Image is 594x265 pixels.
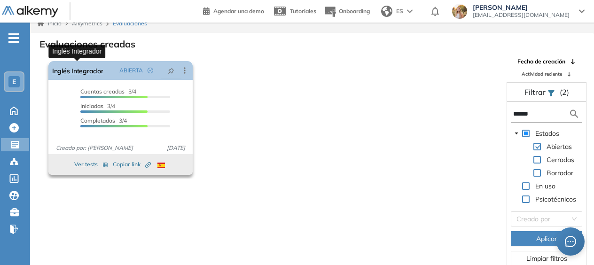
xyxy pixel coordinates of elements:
button: Ver tests [74,159,108,170]
span: Borrador [547,169,573,177]
span: Limpiar filtros [526,253,567,264]
span: 3/4 [80,88,136,95]
span: Creado por: [PERSON_NAME] [52,144,137,152]
span: message [564,235,577,248]
span: Completados [80,117,115,124]
button: Onboarding [324,1,370,22]
button: Copiar link [113,159,151,170]
span: Aplicar [536,234,557,244]
span: E [12,78,16,86]
span: Abiertas [545,141,574,152]
img: arrow [407,9,413,13]
span: Cerradas [545,154,576,165]
span: Onboarding [339,8,370,15]
span: ABIERTA [119,66,143,75]
a: Agendar una demo [203,5,264,16]
span: Tutoriales [290,8,316,15]
span: pushpin [168,67,174,74]
span: 3/4 [80,102,115,109]
img: search icon [569,108,580,120]
i: - [8,37,19,39]
span: ES [396,7,403,16]
span: Psicotécnicos [533,194,578,205]
span: 3/4 [80,117,127,124]
img: ESP [157,163,165,168]
a: Inicio [38,19,62,28]
span: Estados [535,129,559,138]
a: Inglés Integrador [52,61,103,80]
span: Alkymetrics [72,20,102,27]
span: Abiertas [547,142,572,151]
span: Copiar link [113,160,151,169]
button: Aplicar [511,231,582,246]
span: [PERSON_NAME] [473,4,570,11]
span: check-circle [148,68,153,73]
span: Cerradas [547,156,574,164]
span: Filtrar [524,87,547,97]
span: Fecha de creación [517,57,565,66]
img: world [381,6,392,17]
span: caret-down [514,131,519,136]
span: Psicotécnicos [535,195,576,203]
span: Iniciadas [80,102,103,109]
img: Logo [2,6,58,18]
h3: Evaluaciones creadas [39,39,135,50]
span: En uso [533,180,557,192]
span: Estados [533,128,561,139]
span: Agendar una demo [213,8,264,15]
span: Borrador [545,167,575,179]
button: pushpin [161,63,181,78]
span: [DATE] [163,144,189,152]
span: Actividad reciente [522,70,562,78]
span: Evaluaciones [113,19,147,28]
span: En uso [535,182,555,190]
span: (2) [560,86,569,98]
div: Inglés Integrador [48,45,105,58]
span: [EMAIL_ADDRESS][DOMAIN_NAME] [473,11,570,19]
span: Cuentas creadas [80,88,125,95]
